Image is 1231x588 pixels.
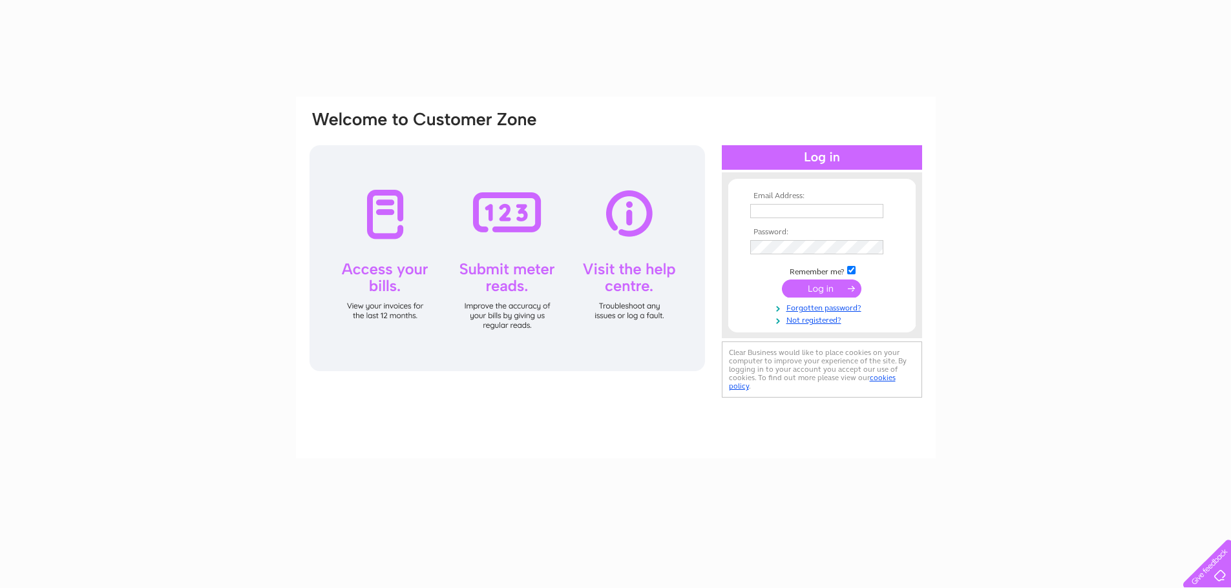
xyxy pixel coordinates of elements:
a: Not registered? [750,313,897,325]
th: Password: [747,228,897,237]
th: Email Address: [747,192,897,201]
td: Remember me? [747,264,897,277]
a: cookies policy [729,373,896,390]
input: Submit [782,279,861,298]
div: Clear Business would like to place cookies on your computer to improve your experience of the sit... [722,341,922,398]
a: Forgotten password? [750,301,897,313]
